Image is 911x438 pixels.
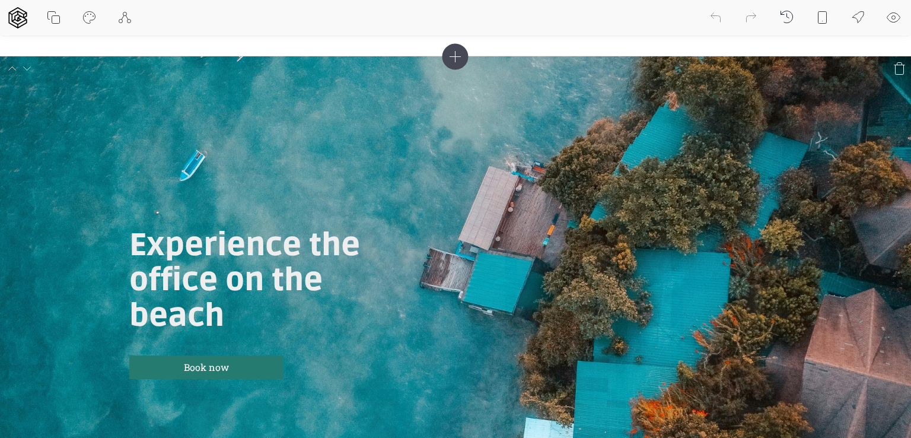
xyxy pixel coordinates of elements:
[15,56,39,80] div: Move down
[779,9,794,26] div: Backups
[139,360,274,374] span: Book now
[129,356,284,379] button: Book now
[887,56,911,80] div: Delete section
[129,228,394,334] h1: Experience the office on the beach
